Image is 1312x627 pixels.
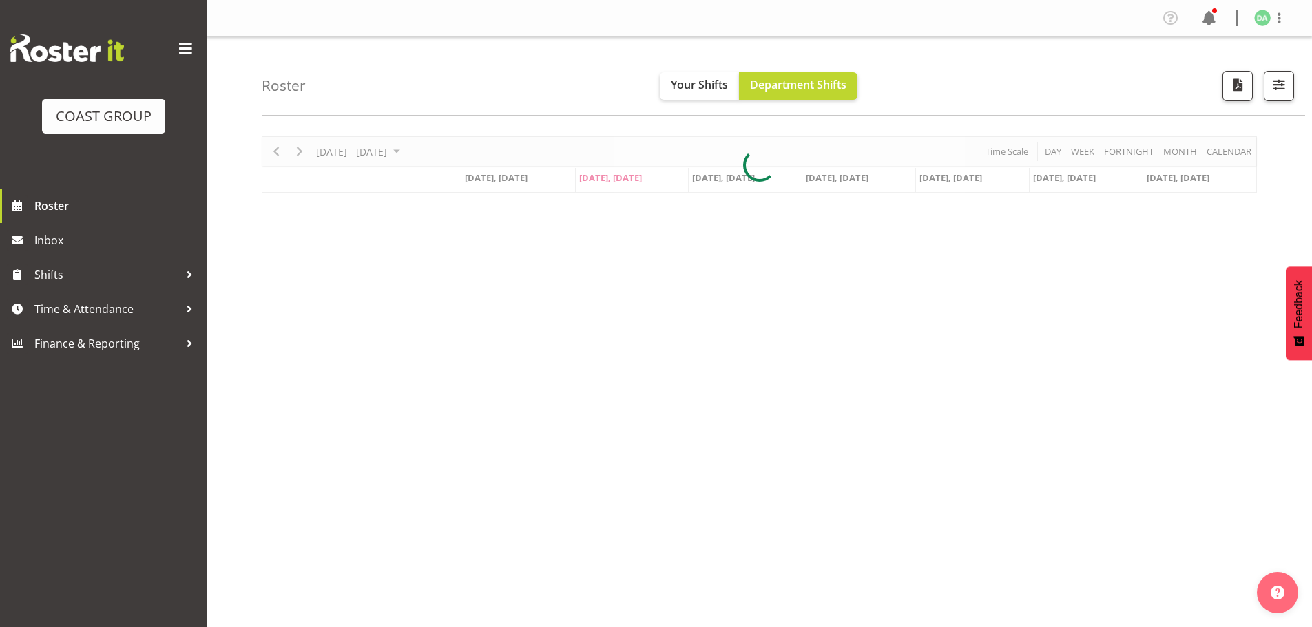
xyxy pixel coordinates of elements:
[10,34,124,62] img: Rosterit website logo
[34,230,200,251] span: Inbox
[660,72,739,100] button: Your Shifts
[56,106,152,127] div: COAST GROUP
[34,264,179,285] span: Shifts
[1286,266,1312,360] button: Feedback - Show survey
[1222,71,1253,101] button: Download a PDF of the roster according to the set date range.
[1254,10,1271,26] img: daniel-an1132.jpg
[671,77,728,92] span: Your Shifts
[1264,71,1294,101] button: Filter Shifts
[739,72,857,100] button: Department Shifts
[34,333,179,354] span: Finance & Reporting
[34,299,179,319] span: Time & Attendance
[750,77,846,92] span: Department Shifts
[34,195,200,216] span: Roster
[262,78,306,94] h4: Roster
[1271,586,1284,599] img: help-xxl-2.png
[1293,280,1305,328] span: Feedback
